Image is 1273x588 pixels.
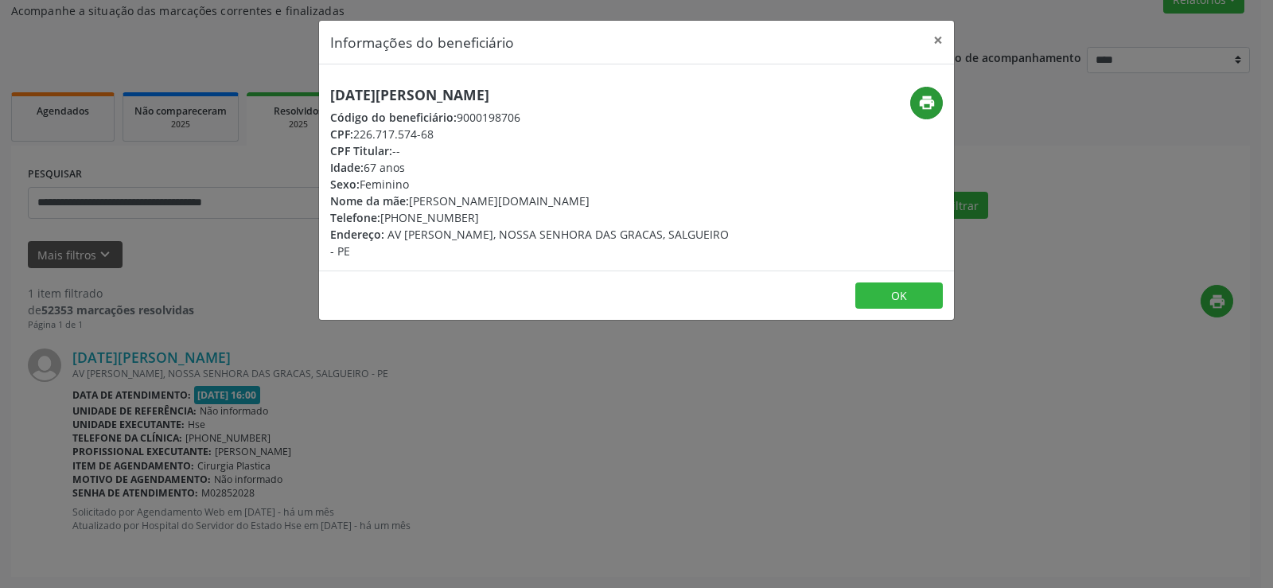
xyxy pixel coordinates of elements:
[922,21,954,60] button: Close
[330,126,731,142] div: 226.717.574-68
[330,209,731,226] div: [PHONE_NUMBER]
[330,87,731,103] h5: [DATE][PERSON_NAME]
[330,110,457,125] span: Código do beneficiário:
[330,227,729,259] span: AV [PERSON_NAME], NOSSA SENHORA DAS GRACAS, SALGUEIRO - PE
[330,143,392,158] span: CPF Titular:
[330,32,514,53] h5: Informações do beneficiário
[330,193,731,209] div: [PERSON_NAME][DOMAIN_NAME]
[855,282,943,310] button: OK
[330,142,731,159] div: --
[330,177,360,192] span: Sexo:
[330,160,364,175] span: Idade:
[330,227,384,242] span: Endereço:
[330,109,731,126] div: 9000198706
[330,159,731,176] div: 67 anos
[330,193,409,208] span: Nome da mãe:
[910,87,943,119] button: print
[918,94,936,111] i: print
[330,176,731,193] div: Feminino
[330,127,353,142] span: CPF:
[330,210,380,225] span: Telefone:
